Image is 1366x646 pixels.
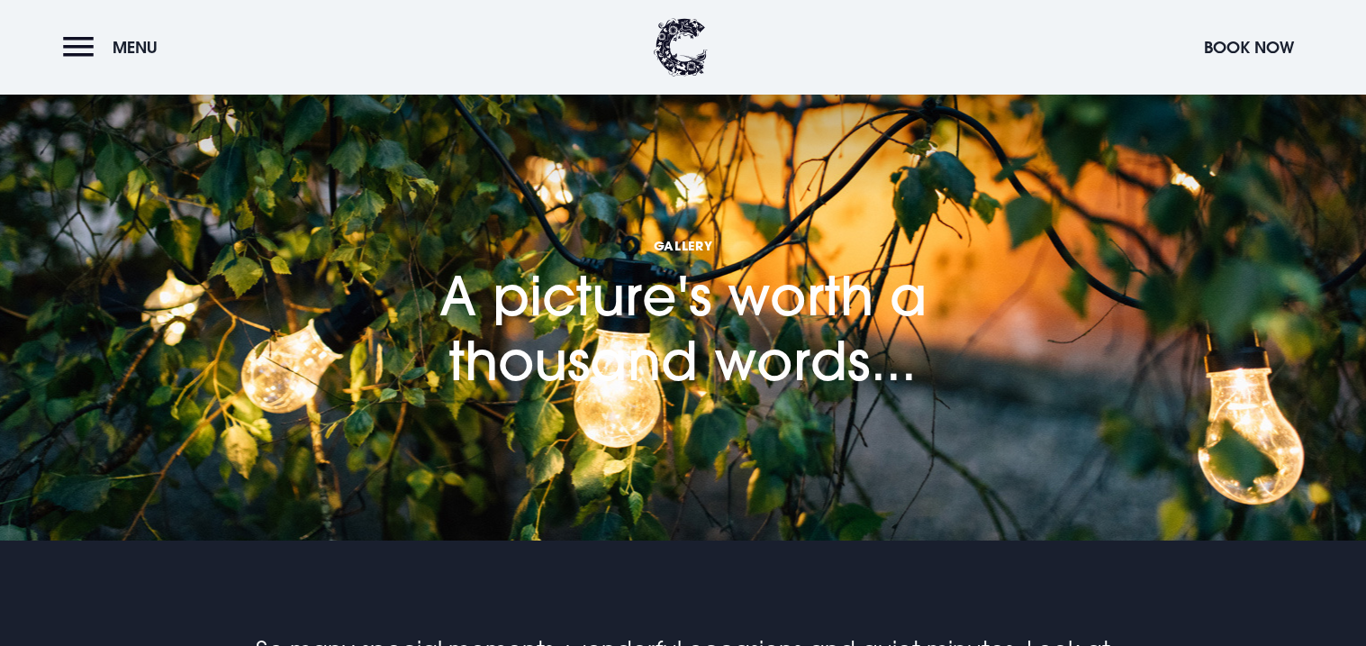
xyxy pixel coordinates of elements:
[323,237,1044,254] span: Gallery
[1195,28,1303,67] button: Book Now
[63,28,167,67] button: Menu
[323,157,1044,393] h1: A picture's worth a thousand words...
[654,18,708,77] img: Clandeboye Lodge
[113,37,158,58] span: Menu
